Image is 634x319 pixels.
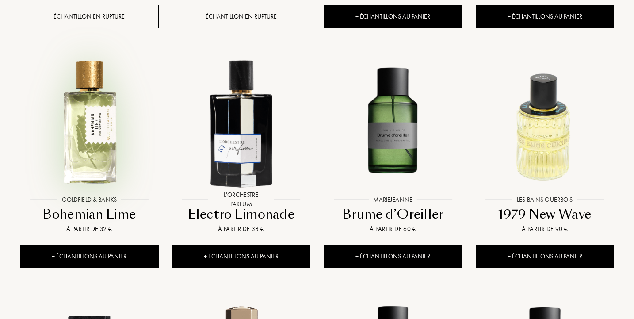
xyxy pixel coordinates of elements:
[325,54,461,190] img: Brume d’Oreiller MarieJeanne
[20,245,159,268] div: + Échantillons au panier
[172,245,311,268] div: + Échantillons au panier
[20,5,159,28] div: Échantillon en rupture
[324,44,462,245] a: Brume d’Oreiller MarieJeanneMarieJeanneBrume d’OreillerÀ partir de 60 €
[23,224,155,234] div: À partir de 32 €
[176,224,307,234] div: À partir de 38 €
[479,224,611,234] div: À partir de 90 €
[476,245,615,268] div: + Échantillons au panier
[324,245,462,268] div: + Échantillons au panier
[21,54,157,190] img: Bohemian Lime Goldfield & Banks
[20,44,159,245] a: Bohemian Lime Goldfield & BanksGoldfield & BanksBohemian LimeÀ partir de 32 €
[173,54,309,190] img: Electro Limonade L'Orchestre Parfum
[324,5,462,28] div: + Échantillons au panier
[477,54,613,190] img: 1979 New Wave Les Bains Guerbois
[172,44,311,245] a: Electro Limonade L'Orchestre ParfumL'Orchestre ParfumElectro LimonadeÀ partir de 38 €
[476,44,615,245] a: 1979 New Wave Les Bains GuerboisLes Bains Guerbois1979 New WaveÀ partir de 90 €
[172,5,311,28] div: Échantillon en rupture
[476,5,615,28] div: + Échantillons au panier
[327,224,459,234] div: À partir de 60 €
